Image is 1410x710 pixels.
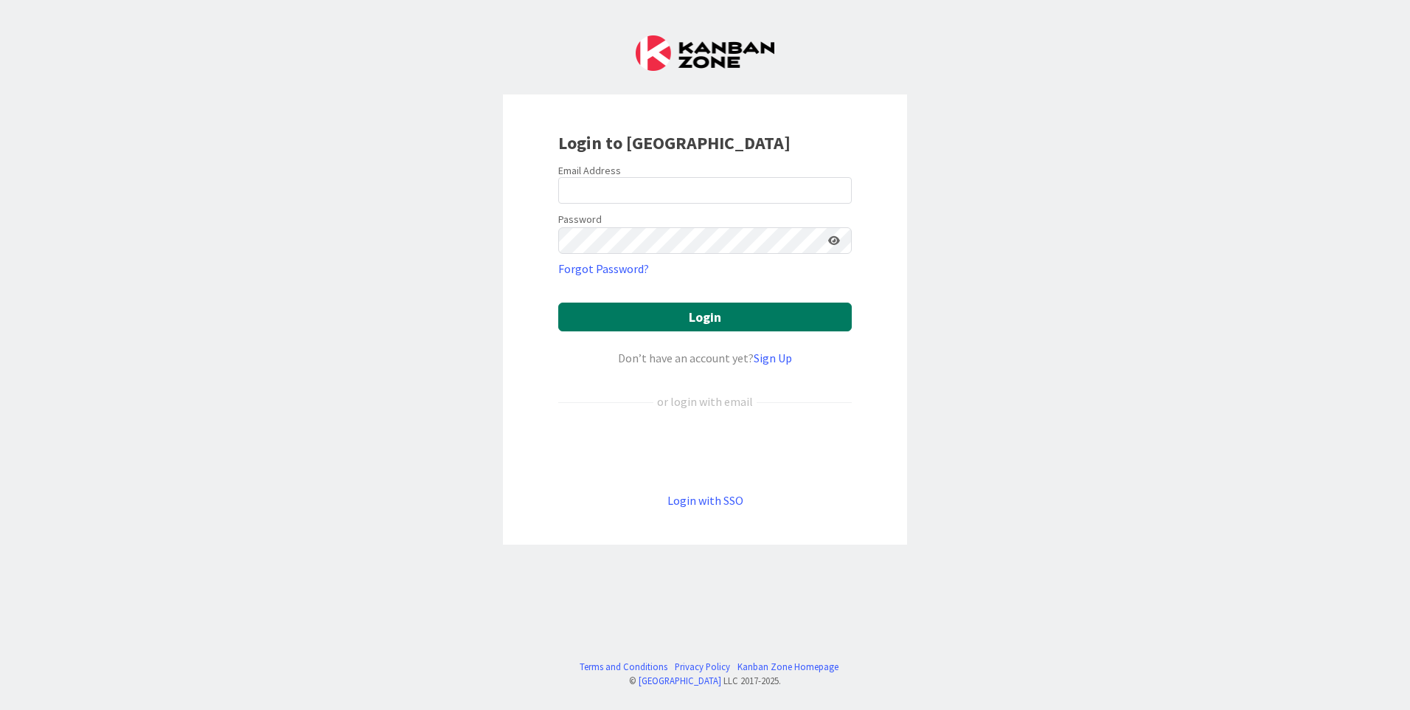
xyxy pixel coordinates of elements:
a: Privacy Policy [675,660,730,674]
div: Don’t have an account yet? [558,349,852,367]
a: Kanban Zone Homepage [737,660,838,674]
button: Login [558,303,852,331]
a: Sign Up [754,351,792,365]
a: Terms and Conditions [580,660,667,674]
img: Kanban Zone [636,35,774,71]
iframe: Sign in with Google Button [551,435,859,467]
b: Login to [GEOGRAPHIC_DATA] [558,131,791,154]
label: Password [558,212,602,227]
div: © LLC 2017- 2025 . [572,674,838,688]
a: Login with SSO [667,493,743,508]
label: Email Address [558,164,621,177]
a: Forgot Password? [558,260,649,278]
div: or login with email [653,393,757,410]
a: [GEOGRAPHIC_DATA] [639,675,721,686]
